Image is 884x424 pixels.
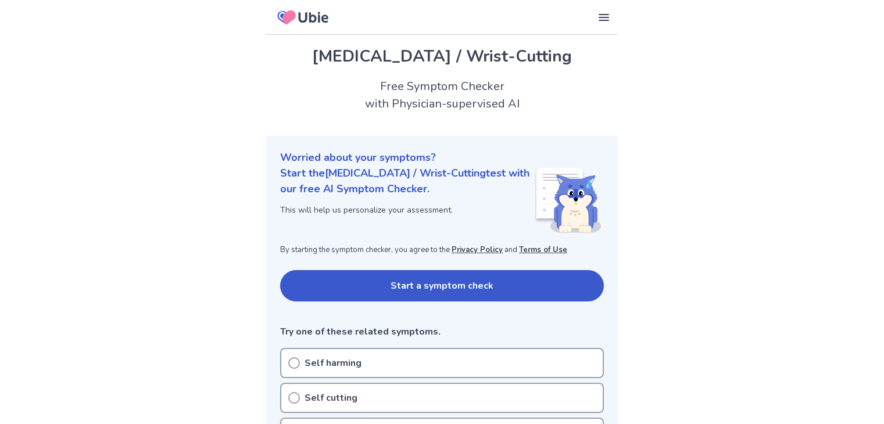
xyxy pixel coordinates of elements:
p: Self cutting [305,391,357,405]
p: Self harming [305,356,362,370]
img: Shiba [534,168,602,233]
p: This will help us personalize your assessment. [280,204,534,216]
h2: Free Symptom Checker with Physician-supervised AI [266,78,618,113]
p: Start the [MEDICAL_DATA] / Wrist-Cutting test with our free AI Symptom Checker. [280,166,534,197]
h1: [MEDICAL_DATA] / Wrist-Cutting [280,44,604,69]
a: Privacy Policy [452,245,503,255]
a: Terms of Use [519,245,567,255]
p: By starting the symptom checker, you agree to the and [280,245,604,256]
button: Start a symptom check [280,270,604,301]
p: Try one of these related symptoms. [280,325,604,339]
p: Worried about your symptoms? [280,150,604,166]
